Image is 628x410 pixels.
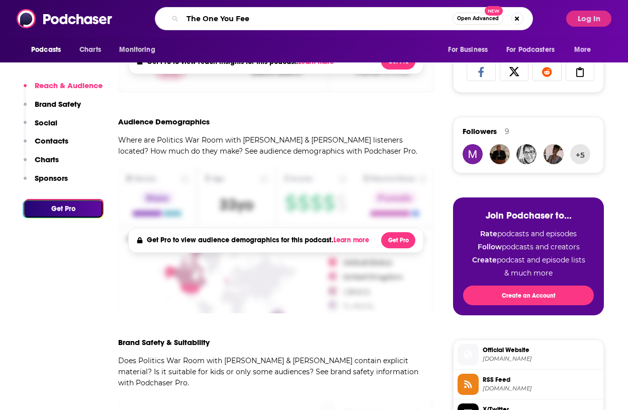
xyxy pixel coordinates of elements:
[24,118,57,136] button: Social
[183,11,453,27] input: Search podcasts, credits, & more...
[463,126,497,136] span: Followers
[463,210,594,221] h3: Join Podchaser to...
[118,134,434,157] p: Where are Politics War Room with [PERSON_NAME] & [PERSON_NAME] listeners located? How much do the...
[567,40,604,59] button: open menu
[24,40,74,59] button: open menu
[463,268,594,278] li: & much more
[483,346,599,355] span: Official Website
[155,7,533,30] div: Search podcasts, credits, & more...
[506,43,555,57] span: For Podcasters
[118,117,210,126] h3: Audience Demographics
[73,40,107,59] a: Charts
[79,43,101,57] span: Charts
[24,99,81,118] button: Brand Safety
[457,16,499,21] span: Open Advanced
[35,99,81,109] p: Brand Safety
[485,6,503,16] span: New
[441,40,500,59] button: open menu
[31,43,61,57] span: Podcasts
[574,43,591,57] span: More
[566,62,595,81] a: Copy Link
[505,127,509,136] div: 9
[24,155,59,173] button: Charts
[118,355,434,388] p: Does Politics War Room with [PERSON_NAME] & [PERSON_NAME] contain explicit material? Is it suitab...
[483,385,599,392] span: audioboom.com
[35,118,57,127] p: Social
[24,81,103,99] button: Reach & Audience
[500,62,529,81] a: Share on X/Twitter
[458,374,599,395] a: RSS Feed[DOMAIN_NAME]
[381,232,415,248] button: Get Pro
[17,9,113,28] img: Podchaser - Follow, Share and Rate Podcasts
[119,43,155,57] span: Monitoring
[544,144,564,164] img: ladyisbell
[112,40,168,59] button: open menu
[35,81,103,90] p: Reach & Audience
[500,40,569,59] button: open menu
[570,144,590,164] button: +5
[35,173,68,183] p: Sponsors
[118,337,210,347] h3: Brand Safety & Suitability
[35,136,68,146] p: Contacts
[463,229,594,238] li: podcasts and episodes
[463,255,594,264] li: podcast and episode lists
[483,355,599,363] span: politicon.com
[24,200,103,218] button: Get Pro
[463,286,594,305] button: Create an Account
[467,62,496,81] a: Share on Facebook
[453,13,503,25] button: Open AdvancedNew
[448,43,488,57] span: For Business
[147,236,372,244] h4: Get Pro to view audience demographics for this podcast.
[483,375,599,384] span: RSS Feed
[24,136,68,155] button: Contacts
[24,173,68,192] button: Sponsors
[532,62,562,81] a: Share on Reddit
[333,236,372,244] button: Learn more
[35,155,59,164] p: Charts
[458,344,599,365] a: Official Website[DOMAIN_NAME]
[480,229,497,238] strong: Rate
[463,242,594,251] li: podcasts and creators
[463,144,483,164] img: lfcfrf1579
[478,242,502,251] strong: Follow
[490,144,510,164] img: michaeljohns
[566,11,611,27] button: Log In
[516,144,536,164] img: FinRish
[472,255,497,264] strong: Create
